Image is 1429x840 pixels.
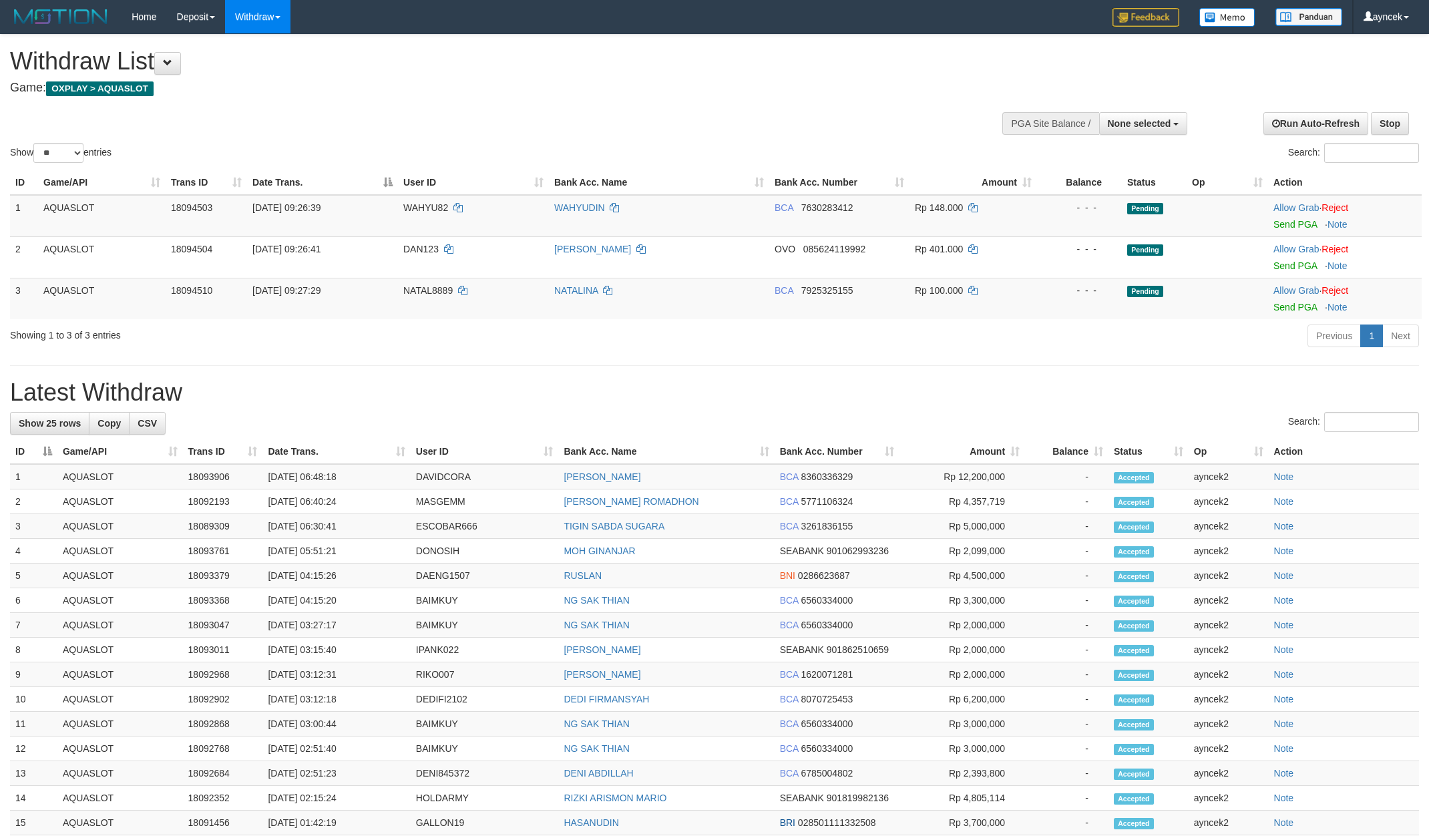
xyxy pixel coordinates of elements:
[411,687,559,712] td: DEDIFI2102
[10,613,57,638] td: 7
[1042,242,1116,256] div: - - -
[1189,786,1269,811] td: ayncek2
[398,170,549,195] th: User ID: activate to sort column ascending
[564,694,649,704] a: DEDI FIRMANSYAH
[780,718,799,729] span: BCA
[57,439,183,464] th: Game/API: activate to sort column ascending
[775,202,793,213] span: BCA
[775,244,795,254] span: OVO
[899,514,1025,539] td: Rp 5,000,000
[899,662,1025,687] td: Rp 2,000,000
[558,439,774,464] th: Bank Acc. Name: activate to sort column ascending
[183,712,263,737] td: 18092868
[1274,743,1294,754] a: Note
[1112,8,1179,27] img: Feedback.jpg
[262,489,410,514] td: [DATE] 06:40:24
[899,786,1025,811] td: Rp 4,805,114
[262,564,410,588] td: [DATE] 04:15:26
[1114,744,1154,755] span: Accepted
[1275,8,1342,26] img: panduan.png
[801,718,853,729] span: Copy 6560334000 to clipboard
[769,170,909,195] th: Bank Acc. Number: activate to sort column ascending
[183,539,263,564] td: 18093761
[1268,278,1422,319] td: ·
[1189,737,1269,761] td: ayncek2
[171,202,212,213] span: 18094503
[262,662,410,687] td: [DATE] 03:12:31
[183,514,263,539] td: 18089309
[57,712,183,737] td: AQUASLOT
[262,638,410,662] td: [DATE] 03:15:40
[1025,638,1108,662] td: -
[1122,170,1187,195] th: Status
[57,539,183,564] td: AQUASLOT
[10,170,38,195] th: ID
[1189,539,1269,564] td: ayncek2
[97,418,121,429] span: Copy
[10,638,57,662] td: 8
[909,170,1037,195] th: Amount: activate to sort column ascending
[10,379,1419,406] h1: Latest Withdraw
[89,412,130,435] a: Copy
[183,588,263,613] td: 18093368
[1127,244,1163,256] span: Pending
[183,786,263,811] td: 18092352
[1042,201,1116,214] div: - - -
[1114,670,1154,681] span: Accepted
[1382,325,1419,347] a: Next
[1189,514,1269,539] td: ayncek2
[1274,471,1294,482] a: Note
[1274,620,1294,630] a: Note
[1328,302,1348,312] a: Note
[899,811,1025,835] td: Rp 3,700,000
[411,564,559,588] td: DAENG1507
[915,285,963,296] span: Rp 100.000
[549,170,769,195] th: Bank Acc. Name: activate to sort column ascending
[1273,202,1319,213] a: Allow Grab
[1288,412,1419,432] label: Search:
[554,285,598,296] a: NATALINA
[1274,694,1294,704] a: Note
[171,285,212,296] span: 18094510
[1321,285,1348,296] a: Reject
[10,81,940,95] h4: Game:
[411,662,559,687] td: RIKO007
[1274,570,1294,581] a: Note
[10,489,57,514] td: 2
[775,439,900,464] th: Bank Acc. Number: activate to sort column ascending
[1268,236,1422,278] td: ·
[57,687,183,712] td: AQUASLOT
[183,811,263,835] td: 18091456
[262,464,410,489] td: [DATE] 06:48:18
[780,521,799,532] span: BCA
[801,620,853,630] span: Copy 6560334000 to clipboard
[1274,793,1294,803] a: Note
[411,464,559,489] td: DAVIDCORA
[915,202,963,213] span: Rp 148.000
[801,694,853,704] span: Copy 8070725453 to clipboard
[1025,786,1108,811] td: -
[403,285,453,296] span: NATAL8889
[183,638,263,662] td: 18093011
[801,521,853,532] span: Copy 3261836155 to clipboard
[780,546,824,556] span: SEABANK
[1268,195,1422,237] td: ·
[564,743,630,754] a: NG SAK THIAN
[564,570,602,581] a: RUSLAN
[411,786,559,811] td: HOLDARMY
[1189,811,1269,835] td: ayncek2
[780,644,824,655] span: SEABANK
[1025,687,1108,712] td: -
[1274,817,1294,828] a: Note
[564,620,630,630] a: NG SAK THIAN
[780,817,795,828] span: BRI
[10,464,57,489] td: 1
[411,712,559,737] td: BAIMKUY
[1002,112,1098,135] div: PGA Site Balance /
[801,743,853,754] span: Copy 6560334000 to clipboard
[1025,588,1108,613] td: -
[899,489,1025,514] td: Rp 4,357,719
[10,811,57,835] td: 15
[411,811,559,835] td: GALLON19
[262,712,410,737] td: [DATE] 03:00:44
